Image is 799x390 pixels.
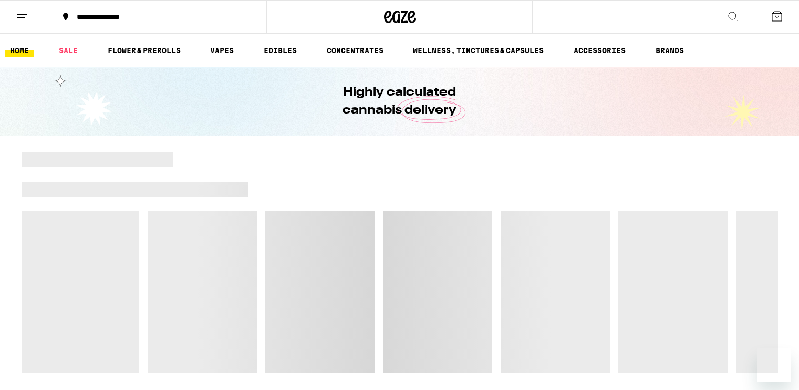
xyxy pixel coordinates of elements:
a: ACCESSORIES [568,44,631,57]
a: HOME [5,44,34,57]
a: WELLNESS, TINCTURES & CAPSULES [408,44,549,57]
a: SALE [54,44,83,57]
h1: Highly calculated cannabis delivery [313,84,486,119]
a: CONCENTRATES [321,44,389,57]
a: BRANDS [650,44,689,57]
iframe: Button to launch messaging window [757,348,791,382]
a: EDIBLES [258,44,302,57]
a: FLOWER & PREROLLS [102,44,186,57]
a: VAPES [205,44,239,57]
